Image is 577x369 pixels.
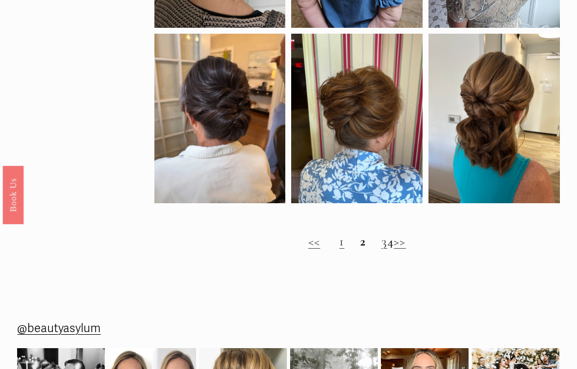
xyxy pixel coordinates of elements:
[154,234,560,249] h2: 4
[360,233,366,249] strong: 2
[308,233,320,249] a: <<
[394,233,406,249] a: >>
[17,318,100,339] a: @beautyasylum
[381,233,387,249] a: 3
[3,166,24,224] a: Book Us
[339,233,344,249] a: 1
